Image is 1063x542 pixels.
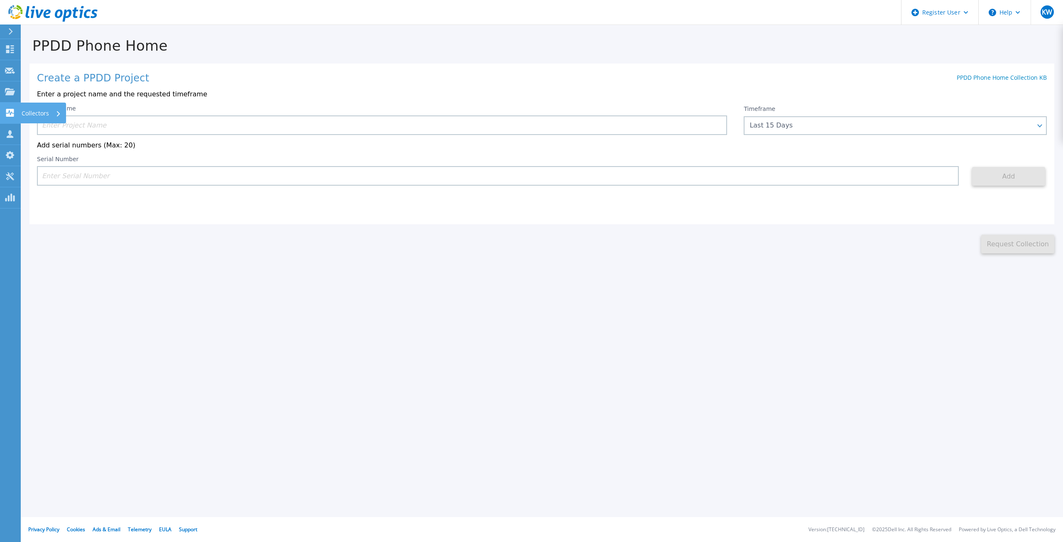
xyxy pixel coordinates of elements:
[981,235,1054,253] button: Request Collection
[37,115,727,135] input: Enter Project Name
[37,91,1047,98] p: Enter a project name and the requested timeframe
[957,74,1047,81] a: PPDD Phone Home Collection KB
[749,122,1032,129] div: Last 15 Days
[93,526,120,533] a: Ads & Email
[37,156,78,162] label: Serial Number
[744,105,775,112] label: Timeframe
[179,526,197,533] a: Support
[872,527,951,532] li: © 2025 Dell Inc. All Rights Reserved
[972,167,1045,186] button: Add
[21,38,1063,54] h1: PPDD Phone Home
[37,142,1047,149] p: Add serial numbers (Max: 20)
[808,527,865,532] li: Version: [TECHNICAL_ID]
[959,527,1056,532] li: Powered by Live Optics, a Dell Technology
[159,526,171,533] a: EULA
[22,103,49,124] p: Collectors
[67,526,85,533] a: Cookies
[128,526,152,533] a: Telemetry
[37,166,959,186] input: Enter Serial Number
[37,73,149,84] h1: Create a PPDD Project
[28,526,59,533] a: Privacy Policy
[1042,9,1052,15] span: KW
